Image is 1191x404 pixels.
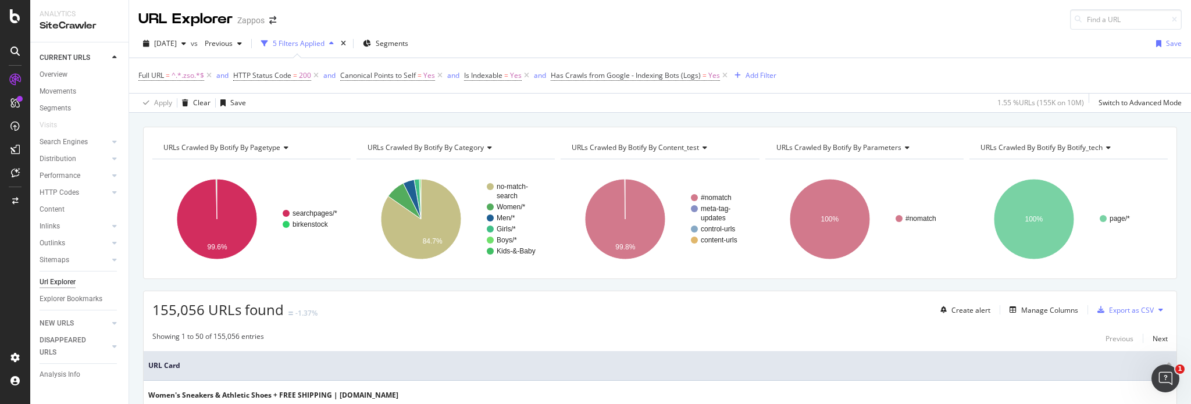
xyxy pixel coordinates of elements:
[323,70,336,80] div: and
[40,220,60,233] div: Inlinks
[40,369,80,381] div: Analysis Info
[969,169,1166,270] svg: A chart.
[1099,98,1182,108] div: Switch to Advanced Mode
[423,67,435,84] span: Yes
[1110,214,1130,223] text: page/*
[288,312,293,315] img: Equal
[40,69,67,81] div: Overview
[40,136,109,148] a: Search Engines
[534,70,546,81] button: and
[776,142,901,152] span: URLs Crawled By Botify By parameters
[40,85,76,98] div: Movements
[418,70,422,80] span: =
[293,70,297,80] span: =
[504,70,508,80] span: =
[1151,34,1182,53] button: Save
[356,169,553,270] div: A chart.
[295,308,318,318] div: -1.37%
[40,203,65,216] div: Content
[497,247,536,255] text: Kids-&-Baby
[40,170,109,182] a: Performance
[40,254,109,266] a: Sitemaps
[616,243,636,251] text: 99.8%
[978,138,1157,157] h4: URLs Crawled By Botify By botify_tech
[464,70,502,80] span: Is Indexable
[40,52,109,64] a: CURRENT URLS
[172,67,204,84] span: ^.*.zso.*$
[163,142,280,152] span: URLs Crawled By Botify By pagetype
[193,98,211,108] div: Clear
[40,85,120,98] a: Movements
[138,70,164,80] span: Full URL
[40,317,74,330] div: NEW URLS
[138,34,191,53] button: [DATE]
[708,67,720,84] span: Yes
[368,142,484,152] span: URLs Crawled By Botify By category
[40,293,120,305] a: Explorer Bookmarks
[177,94,211,112] button: Clear
[746,70,776,80] div: Add Filter
[148,360,1163,371] span: URL Card
[358,34,413,53] button: Segments
[1106,334,1133,344] div: Previous
[821,215,839,223] text: 100%
[40,119,57,131] div: Visits
[497,192,518,200] text: search
[1005,303,1078,317] button: Manage Columns
[40,102,71,115] div: Segments
[40,170,80,182] div: Performance
[323,70,336,81] button: and
[40,187,109,199] a: HTTP Codes
[208,243,227,251] text: 99.6%
[701,194,732,202] text: #nomatch
[569,138,748,157] h4: URLs Crawled By Botify By content_test
[936,301,990,319] button: Create alert
[40,276,120,288] a: Url Explorer
[40,369,120,381] a: Analysis Info
[701,236,737,244] text: content-urls
[1153,334,1168,344] div: Next
[447,70,459,80] div: and
[1153,331,1168,345] button: Next
[40,254,69,266] div: Sitemaps
[497,203,525,211] text: Women/*
[40,276,76,288] div: Url Explorer
[1109,305,1154,315] div: Export as CSV
[40,69,120,81] a: Overview
[730,69,776,83] button: Add Filter
[299,67,311,84] span: 200
[40,203,120,216] a: Content
[365,138,544,157] h4: URLs Crawled By Botify By category
[200,38,233,48] span: Previous
[338,38,348,49] div: times
[152,169,349,270] svg: A chart.
[293,209,337,217] text: searchpages/*
[148,390,398,401] div: Women's Sneakers & Athletic Shoes + FREE SHIPPING | [DOMAIN_NAME]
[997,98,1084,108] div: 1.55 % URLs ( 155K on 10M )
[1070,9,1182,30] input: Find a URL
[152,331,264,345] div: Showing 1 to 50 of 155,056 entries
[765,169,962,270] div: A chart.
[1093,301,1154,319] button: Export as CSV
[701,214,726,222] text: updates
[40,136,88,148] div: Search Engines
[40,187,79,199] div: HTTP Codes
[423,237,443,245] text: 84.7%
[216,94,246,112] button: Save
[200,34,247,53] button: Previous
[154,98,172,108] div: Apply
[191,38,200,48] span: vs
[551,70,701,80] span: Has Crawls from Google - Indexing Bots (Logs)
[138,94,172,112] button: Apply
[561,169,757,270] svg: A chart.
[376,38,408,48] span: Segments
[497,214,515,222] text: Men/*
[497,225,516,233] text: Girls/*
[1106,331,1133,345] button: Previous
[572,142,699,152] span: URLs Crawled By Botify By content_test
[340,70,416,80] span: Canonical Points to Self
[216,70,229,81] button: and
[152,300,284,319] span: 155,056 URLs found
[230,98,246,108] div: Save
